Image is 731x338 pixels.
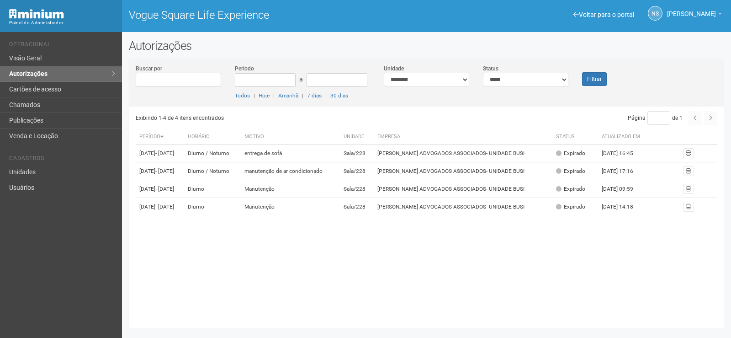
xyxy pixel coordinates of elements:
[235,92,250,99] a: Todos
[9,19,115,27] div: Painel do Administrador
[155,204,174,210] span: - [DATE]
[184,198,241,216] td: Diurno
[241,198,340,216] td: Manutenção
[136,145,185,162] td: [DATE]
[598,145,648,162] td: [DATE] 16:45
[235,64,254,73] label: Período
[136,64,162,73] label: Buscar por
[598,162,648,180] td: [DATE] 17:16
[598,180,648,198] td: [DATE] 09:59
[299,75,303,83] span: a
[278,92,298,99] a: Amanhã
[136,129,185,145] th: Período
[374,198,553,216] td: [PERSON_NAME] ADVOGADOS ASSOCIADOS- UNIDADE BUSI
[241,129,340,145] th: Motivo
[330,92,348,99] a: 30 dias
[184,129,241,145] th: Horário
[667,1,716,17] span: Nicolle Silva
[9,41,115,51] li: Operacional
[556,203,585,211] div: Expirado
[241,180,340,198] td: Manutenção
[241,162,340,180] td: manutenção de ar condicionado
[340,129,374,145] th: Unidade
[307,92,322,99] a: 7 dias
[340,198,374,216] td: Sala/228
[556,185,585,193] div: Expirado
[556,150,585,157] div: Expirado
[136,162,185,180] td: [DATE]
[259,92,270,99] a: Hoje
[302,92,303,99] span: |
[628,115,683,121] span: Página de 1
[136,111,424,125] div: Exibindo 1-4 de 4 itens encontrados
[136,180,185,198] td: [DATE]
[254,92,255,99] span: |
[598,129,648,145] th: Atualizado em
[582,72,607,86] button: Filtrar
[374,180,553,198] td: [PERSON_NAME] ADVOGADOS ASSOCIADOS- UNIDADE BUSI
[184,145,241,162] td: Diurno / Noturno
[340,145,374,162] td: Sala/228
[374,129,553,145] th: Empresa
[241,145,340,162] td: entrega de sofá
[340,180,374,198] td: Sala/228
[573,11,634,18] a: Voltar para o portal
[598,198,648,216] td: [DATE] 14:18
[552,129,598,145] th: Status
[136,198,185,216] td: [DATE]
[374,162,553,180] td: [PERSON_NAME] ADVOGADOS ASSOCIADOS- UNIDADE BUSI
[384,64,404,73] label: Unidade
[155,168,174,174] span: - [DATE]
[374,145,553,162] td: [PERSON_NAME] ADVOGADOS ASSOCIADOS- UNIDADE BUSI
[340,162,374,180] td: Sala/228
[9,9,64,19] img: Minium
[9,155,115,165] li: Cadastros
[129,39,724,53] h2: Autorizações
[155,186,174,192] span: - [DATE]
[667,11,722,19] a: [PERSON_NAME]
[483,64,498,73] label: Status
[184,180,241,198] td: Diurno
[129,9,420,21] h1: Vogue Square Life Experience
[648,6,662,21] a: NS
[184,162,241,180] td: Diurno / Noturno
[155,150,174,156] span: - [DATE]
[556,167,585,175] div: Expirado
[273,92,275,99] span: |
[325,92,327,99] span: |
